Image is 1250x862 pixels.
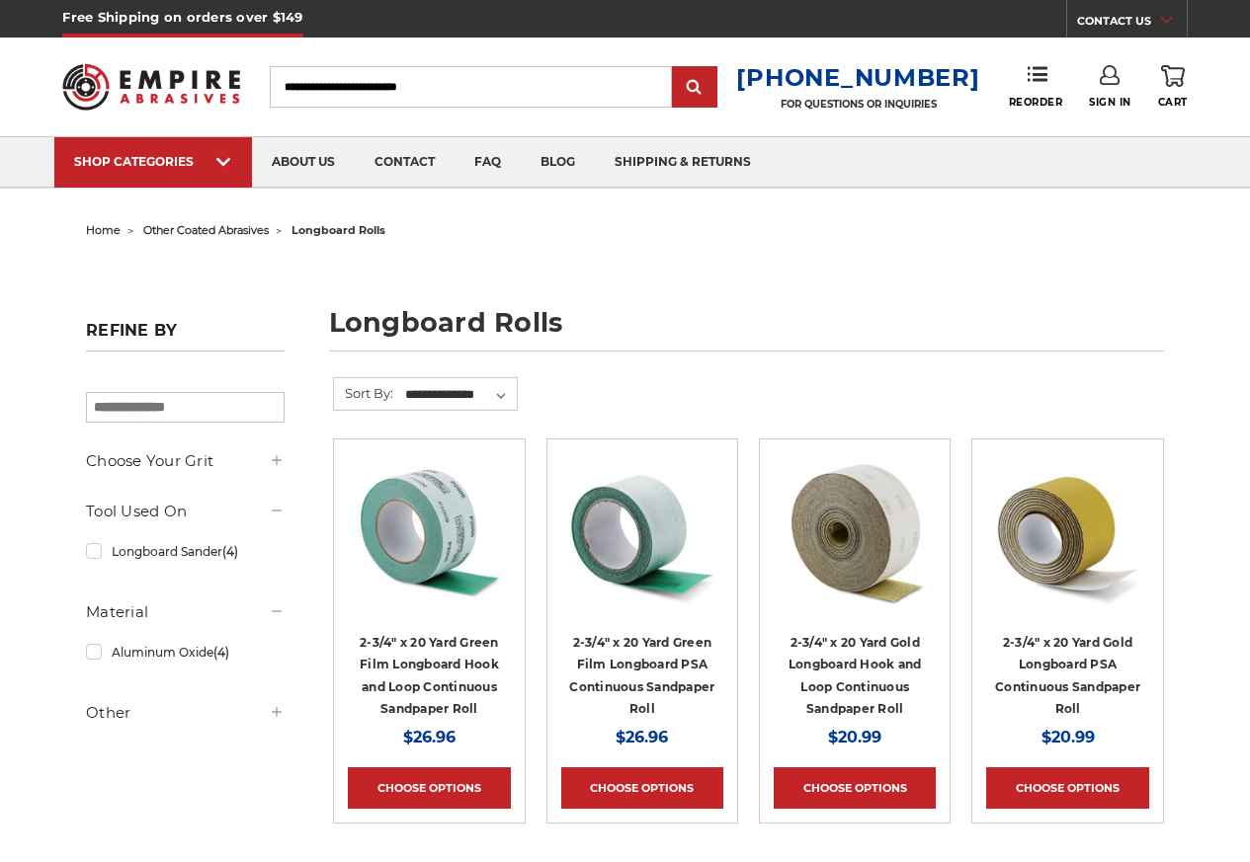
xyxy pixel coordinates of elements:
a: Choose Options [348,767,510,809]
h5: Tool Used On [86,500,285,523]
span: (4) [222,544,238,559]
a: 2-3/4" x 20 Yard Gold Longboard Hook and Loop Continuous Sandpaper Roll [789,635,922,717]
span: $26.96 [616,728,668,746]
span: Reorder [1009,96,1063,109]
a: other coated abrasives [143,223,269,237]
img: Green Film Longboard Sandpaper Roll ideal for automotive sanding and bodywork preparation. [350,453,508,611]
h5: Choose Your Grit [86,449,285,473]
a: home [86,223,121,237]
a: 2-3/4" x 20 Yard Green Film Longboard Hook and Loop Continuous Sandpaper Roll [360,635,499,717]
p: FOR QUESTIONS OR INQUIRIES [736,98,979,111]
span: Sign In [1089,96,1131,109]
span: $20.99 [828,728,881,746]
a: Longboard Sander [86,534,285,569]
div: SHOP CATEGORIES [74,154,232,169]
a: Green Film Longboard Sandpaper Roll ideal for automotive sanding and bodywork preparation. [348,453,510,615]
a: [PHONE_NUMBER] [736,63,979,92]
img: Black Hawk 400 Grit Gold PSA Sandpaper Roll, 2 3/4" wide, for final touches on surfaces. [989,453,1147,611]
a: Premium Green Film Sandpaper Roll with PSA for professional-grade sanding, 2 3/4" x 20 yards. [561,453,723,615]
span: longboard rolls [292,223,385,237]
a: Choose Options [561,767,723,809]
input: Submit [675,68,714,108]
a: faq [455,137,521,188]
a: Reorder [1009,65,1063,108]
a: Cart [1158,65,1188,109]
img: Empire Abrasives 80 grit coarse gold sandpaper roll, 2 3/4" by 20 yards, unrolled end for quick i... [776,453,934,611]
h5: Other [86,701,285,725]
h5: Material [86,600,285,624]
a: about us [252,137,355,188]
h5: Refine by [86,321,285,352]
label: Sort By: [334,378,393,408]
a: shipping & returns [595,137,771,188]
a: CONTACT US [1077,10,1187,38]
a: Choose Options [986,767,1148,809]
a: Aluminum Oxide [86,635,285,669]
a: Black Hawk 400 Grit Gold PSA Sandpaper Roll, 2 3/4" wide, for final touches on surfaces. [986,453,1148,615]
span: $26.96 [403,728,456,746]
img: Premium Green Film Sandpaper Roll with PSA for professional-grade sanding, 2 3/4" x 20 yards. [563,453,721,611]
a: blog [521,137,595,188]
a: contact [355,137,455,188]
a: 2-3/4" x 20 Yard Green Film Longboard PSA Continuous Sandpaper Roll [569,635,714,717]
span: Cart [1158,96,1188,109]
img: Empire Abrasives [62,52,239,121]
a: Empire Abrasives 80 grit coarse gold sandpaper roll, 2 3/4" by 20 yards, unrolled end for quick i... [774,453,936,615]
span: (4) [213,645,229,660]
select: Sort By: [402,380,517,410]
span: $20.99 [1042,728,1095,746]
a: Choose Options [774,767,936,809]
h1: longboard rolls [329,309,1164,352]
a: 2-3/4" x 20 Yard Gold Longboard PSA Continuous Sandpaper Roll [995,635,1140,717]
